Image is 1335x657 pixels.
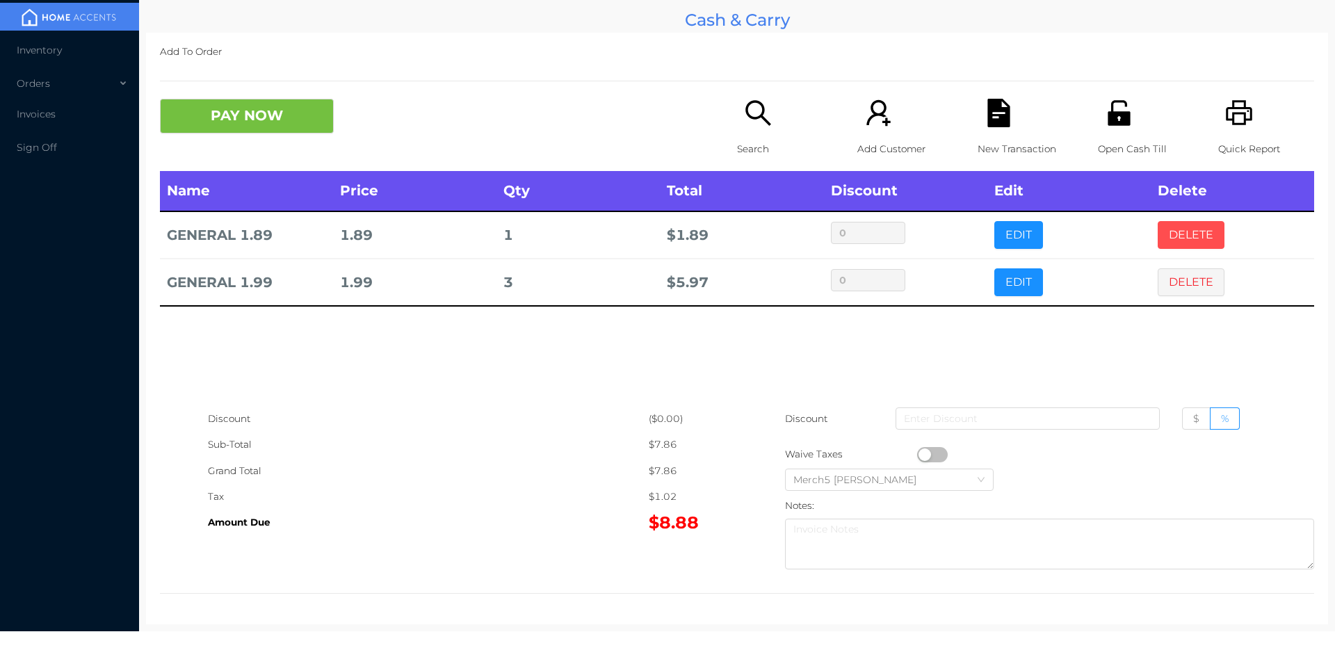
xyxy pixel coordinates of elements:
[649,510,737,535] div: $8.88
[208,458,649,484] div: Grand Total
[146,7,1328,33] div: Cash & Carry
[987,171,1151,211] th: Edit
[649,484,737,510] div: $1.02
[17,108,56,120] span: Invoices
[660,171,823,211] th: Total
[660,211,823,259] td: $ 1.89
[793,469,930,490] div: Merch5 Lawrence
[1193,412,1199,425] span: $
[1225,99,1254,127] i: icon: printer
[17,44,62,56] span: Inventory
[1098,136,1194,162] p: Open Cash Till
[994,221,1043,249] button: EDIT
[1158,221,1224,249] button: DELETE
[208,484,649,510] div: Tax
[333,259,496,306] td: 1.99
[160,171,333,211] th: Name
[160,259,333,306] td: GENERAL 1.99
[160,39,1314,65] p: Add To Order
[857,136,953,162] p: Add Customer
[824,171,987,211] th: Discount
[744,99,772,127] i: icon: search
[208,432,649,457] div: Sub-Total
[17,7,121,28] img: mainBanner
[985,99,1013,127] i: icon: file-text
[864,99,893,127] i: icon: user-add
[160,211,333,259] td: GENERAL 1.89
[1158,268,1224,296] button: DELETE
[1218,136,1314,162] p: Quick Report
[737,136,833,162] p: Search
[896,407,1160,430] input: Enter Discount
[1151,171,1314,211] th: Delete
[649,406,737,432] div: ($0.00)
[333,211,496,259] td: 1.89
[208,406,649,432] div: Discount
[785,406,829,432] p: Discount
[1105,99,1133,127] i: icon: unlock
[660,259,823,306] td: $ 5.97
[208,510,649,535] div: Amount Due
[994,268,1043,296] button: EDIT
[333,171,496,211] th: Price
[160,99,334,133] button: PAY NOW
[17,141,57,154] span: Sign Off
[1221,412,1229,425] span: %
[785,500,814,511] label: Notes:
[649,458,737,484] div: $7.86
[503,222,653,248] div: 1
[977,476,985,485] i: icon: down
[503,270,653,295] div: 3
[978,136,1074,162] p: New Transaction
[785,441,917,467] div: Waive Taxes
[496,171,660,211] th: Qty
[649,432,737,457] div: $7.86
